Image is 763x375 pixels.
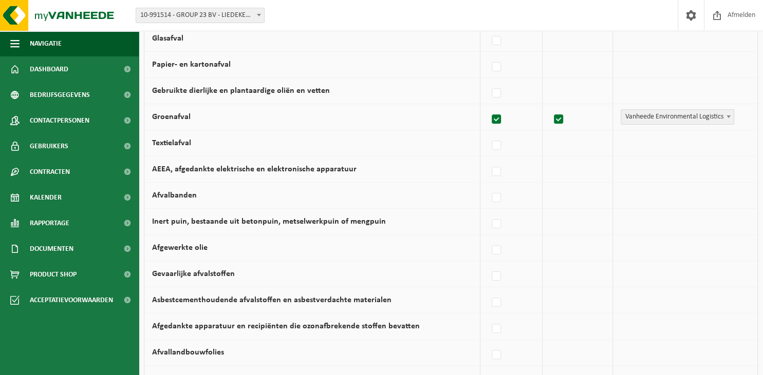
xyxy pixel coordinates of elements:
label: Afvallandbouwfolies [152,348,224,357]
label: Afgedankte apparatuur en recipiënten die ozonafbrekende stoffen bevatten [152,322,420,330]
span: Vanheede Environmental Logistics [621,109,734,125]
label: Inert puin, bestaande uit betonpuin, metselwerkpuin of mengpuin [152,218,386,226]
span: Gebruikers [30,133,68,159]
label: Gevaarlijke afvalstoffen [152,270,235,278]
span: Acceptatievoorwaarden [30,287,113,313]
label: Asbestcementhoudende afvalstoffen en asbestverdachte materialen [152,296,392,304]
label: Gebruikte dierlijke en plantaardige oliën en vetten [152,87,330,95]
span: Navigatie [30,31,62,56]
span: Bedrijfsgegevens [30,82,90,108]
span: Product Shop [30,262,77,287]
span: Kalender [30,185,62,210]
span: Contactpersonen [30,108,89,133]
span: Documenten [30,236,73,262]
span: Vanheede Environmental Logistics [621,110,734,124]
span: Rapportage [30,210,69,236]
label: Afgewerkte olie [152,244,208,252]
span: 10-991514 - GROUP 23 BV - LIEDEKERKE [136,8,264,23]
label: Afvalbanden [152,191,197,200]
label: Glasafval [152,34,183,43]
label: Groenafval [152,113,191,121]
label: Papier- en kartonafval [152,61,231,69]
span: Dashboard [30,56,68,82]
label: AEEA, afgedankte elektrische en elektronische apparatuur [152,165,357,173]
span: Contracten [30,159,70,185]
label: Textielafval [152,139,191,147]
